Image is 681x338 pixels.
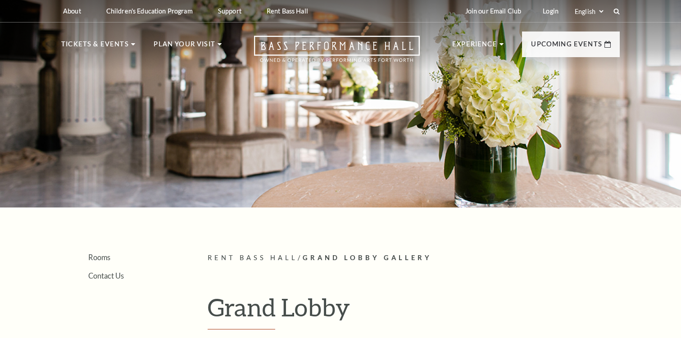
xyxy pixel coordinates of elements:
[531,39,602,55] p: Upcoming Events
[154,39,215,55] p: Plan Your Visit
[208,254,298,261] span: Rent Bass Hall
[61,39,129,55] p: Tickets & Events
[63,7,81,15] p: About
[452,39,497,55] p: Experience
[208,252,620,264] p: /
[88,271,124,280] a: Contact Us
[88,253,110,261] a: Rooms
[208,293,620,329] h1: Grand Lobby
[106,7,193,15] p: Children's Education Program
[573,7,605,16] select: Select:
[267,7,308,15] p: Rent Bass Hall
[218,7,241,15] p: Support
[303,254,432,261] span: Grand Lobby Gallery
